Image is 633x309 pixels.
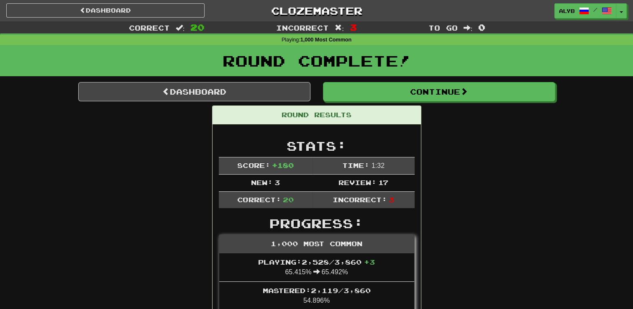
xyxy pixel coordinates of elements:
[78,82,310,101] a: Dashboard
[274,178,280,186] span: 3
[333,196,387,203] span: Incorrect:
[276,23,329,32] span: Incorrect
[3,52,630,69] h1: Round Complete!
[593,7,597,13] span: /
[219,139,415,153] h2: Stats:
[176,24,185,31] span: :
[389,196,394,203] span: 3
[213,106,421,124] div: Round Results
[219,253,414,282] li: 65.415% 65.492%
[283,196,294,203] span: 20
[464,24,473,31] span: :
[219,216,415,230] h2: Progress:
[323,82,555,101] button: Continue
[554,3,616,18] a: AlyB /
[378,178,388,186] span: 17
[335,24,344,31] span: :
[372,162,384,169] span: 1 : 32
[350,22,357,32] span: 3
[300,37,351,43] strong: 1,000 Most Common
[559,7,575,15] span: AlyB
[338,178,377,186] span: Review:
[190,22,205,32] span: 20
[478,22,485,32] span: 0
[272,161,294,169] span: + 180
[364,258,375,266] span: + 3
[129,23,170,32] span: Correct
[6,3,205,18] a: Dashboard
[217,3,415,18] a: Clozemaster
[237,161,270,169] span: Score:
[237,196,281,203] span: Correct:
[428,23,458,32] span: To go
[251,178,273,186] span: New:
[342,161,369,169] span: Time:
[219,235,414,253] div: 1,000 Most Common
[263,286,371,294] span: Mastered: 2,119 / 3,860
[258,258,375,266] span: Playing: 2,528 / 3,860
